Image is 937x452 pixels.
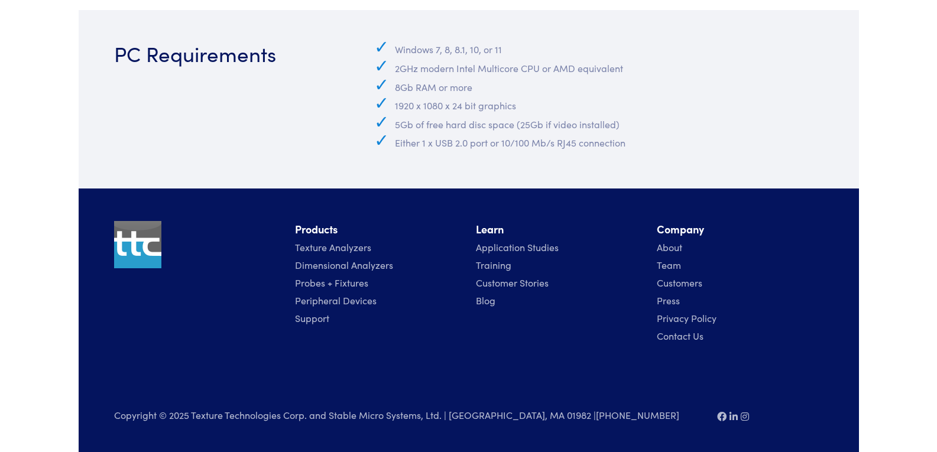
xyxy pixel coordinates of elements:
[657,276,702,289] a: Customers
[295,276,368,289] a: Probes + Fixtures
[657,329,703,342] a: Contact Us
[374,113,823,132] li: 5Gb of free hard disc space (25Gb if video installed)
[657,240,682,253] a: About
[114,407,703,423] p: Copyright © 2025 Texture Technologies Corp. and Stable Micro Systems, Ltd. | [GEOGRAPHIC_DATA], M...
[295,294,377,307] a: Peripheral Devices
[374,132,823,151] li: Either 1 x USB 2.0 port or 10/100 Mb/s RJ45 connection
[476,240,559,253] a: Application Studies
[295,258,393,271] a: Dimensional Analyzers
[374,57,823,76] li: 2GHz modern Intel Multicore CPU or AMD equivalent
[374,38,823,57] li: Windows 7, 8, 8.1, 10, or 11
[114,38,341,67] h3: PC Requirements
[476,258,511,271] a: Training
[476,276,549,289] a: Customer Stories
[476,221,643,238] li: Learn
[114,221,161,268] img: ttc_logo_1x1_v1.0.png
[374,76,823,95] li: 8Gb RAM or more
[657,258,681,271] a: Team
[374,95,823,113] li: 1920 x 1080 x 24 bit graphics
[295,221,462,238] li: Products
[476,294,495,307] a: Blog
[295,311,329,324] a: Support
[657,311,716,324] a: Privacy Policy
[596,408,679,421] a: [PHONE_NUMBER]
[657,294,680,307] a: Press
[295,240,371,253] a: Texture Analyzers
[657,221,823,238] li: Company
